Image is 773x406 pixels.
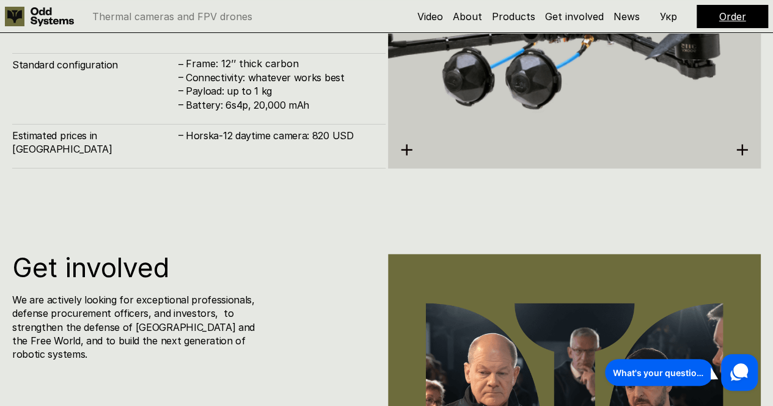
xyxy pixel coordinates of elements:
a: Products [492,10,535,23]
h1: Get involved [12,254,381,281]
h4: Battery: 6s4p, 20,000 mAh [186,98,373,112]
a: About [453,10,482,23]
h4: Standard configuration [12,58,177,71]
h4: Estimated prices in [GEOGRAPHIC_DATA] [12,129,177,156]
h4: – [178,84,183,97]
a: Get involved [545,10,604,23]
h4: Connectivity: whatever works best [186,71,373,84]
p: Frame: 12’’ thick carbon [186,58,373,70]
h4: We are actively looking for exceptional professionals, defense procurement officers, and investor... [12,293,258,361]
a: News [614,10,640,23]
h4: Horska-12 daytime camera: 820 USD [186,129,373,142]
h4: Payload: up to 1 kg [186,84,373,98]
h4: – [178,97,183,111]
iframe: HelpCrunch [602,351,761,394]
p: Укр [660,12,677,21]
p: Thermal cameras and FPV drones [92,12,252,21]
h4: – [178,70,183,84]
a: Video [417,10,443,23]
h4: – [178,57,183,71]
a: Order [719,10,746,23]
h4: – [178,128,183,142]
